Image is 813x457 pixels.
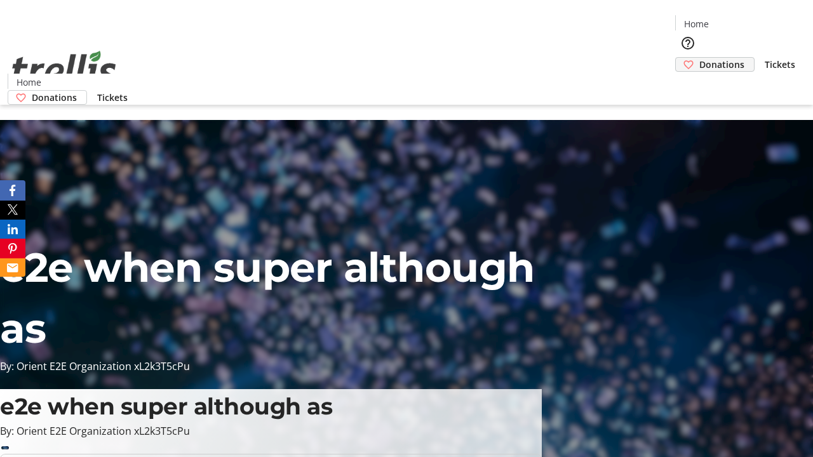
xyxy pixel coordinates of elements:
span: Donations [32,91,77,104]
a: Donations [675,57,755,72]
span: Tickets [97,91,128,104]
button: Cart [675,72,701,97]
button: Help [675,30,701,56]
a: Tickets [755,58,805,71]
a: Donations [8,90,87,105]
img: Orient E2E Organization xL2k3T5cPu's Logo [8,37,121,100]
a: Home [676,17,716,30]
span: Donations [699,58,744,71]
span: Home [17,76,41,89]
a: Tickets [87,91,138,104]
span: Home [684,17,709,30]
a: Home [8,76,49,89]
span: Tickets [765,58,795,71]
